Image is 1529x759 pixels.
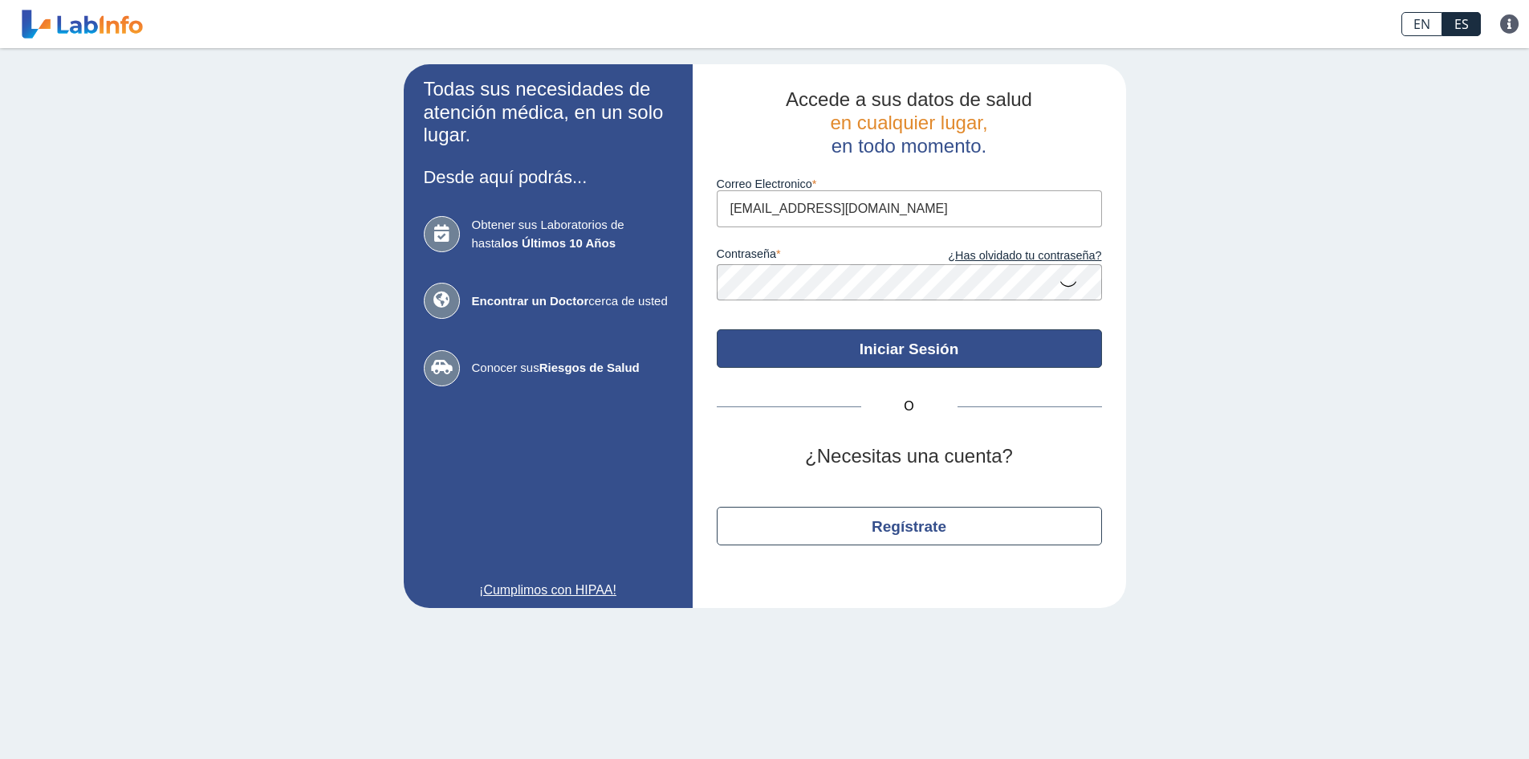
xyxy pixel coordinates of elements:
[909,247,1102,265] a: ¿Has olvidado tu contraseña?
[717,178,1102,190] label: Correo Electronico
[424,581,673,600] a: ¡Cumplimos con HIPAA!
[832,135,986,157] span: en todo momento.
[786,88,1032,110] span: Accede a sus datos de salud
[472,292,673,311] span: cerca de usted
[1401,12,1442,36] a: EN
[717,329,1102,368] button: Iniciar Sesión
[472,359,673,377] span: Conocer sus
[830,112,987,133] span: en cualquier lugar,
[501,236,616,250] b: los Últimos 10 Años
[717,247,909,265] label: contraseña
[424,167,673,187] h3: Desde aquí podrás...
[861,397,958,416] span: O
[539,361,640,374] b: Riesgos de Salud
[472,294,589,308] b: Encontrar un Doctor
[1442,12,1481,36] a: ES
[472,216,673,252] span: Obtener sus Laboratorios de hasta
[717,507,1102,545] button: Regístrate
[717,445,1102,468] h2: ¿Necesitas una cuenta?
[424,78,673,147] h2: Todas sus necesidades de atención médica, en un solo lugar.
